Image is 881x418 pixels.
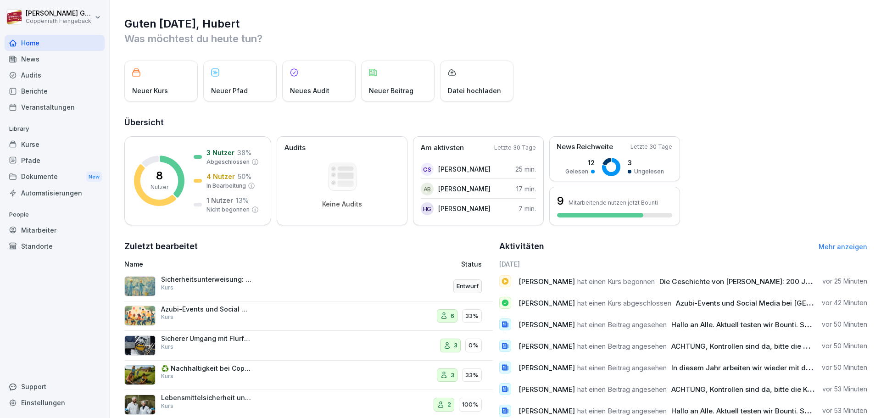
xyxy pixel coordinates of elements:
p: Mitarbeitende nutzen jetzt Bounti [569,199,658,206]
p: Lebensmittelsicherheit und HACCP [161,394,253,402]
p: 12 [565,158,595,167]
p: Azubi-Events und Social Media bei [GEOGRAPHIC_DATA] [161,305,253,313]
a: Pfade [5,152,105,168]
p: Kurs [161,402,173,410]
a: Sicherer Umgang mit FlurförderzeugenKurs30% [124,331,493,361]
p: Library [5,122,105,136]
span: ACHTUNG, Kontrollen sind da, bitte die Kurse XY abschließen. [671,342,877,351]
span: hat einen Beitrag angesehen [577,320,667,329]
a: Home [5,35,105,51]
p: Sicherheitsunterweisung: Nass-/Feuchtreinigung von Anlagen und Maschinen [161,275,253,284]
p: 2 [447,400,451,409]
h2: Übersicht [124,116,867,129]
div: Support [5,379,105,395]
p: Sicherer Umgang mit Flurförderzeugen [161,334,253,343]
p: People [5,207,105,222]
a: Mitarbeiter [5,222,105,238]
div: Berichte [5,83,105,99]
p: 17 min. [516,184,536,194]
p: 3 [451,371,454,380]
h3: 9 [557,193,564,209]
p: 33% [465,312,479,321]
span: [PERSON_NAME] [519,277,575,286]
p: Was möchtest du heute tun? [124,31,867,46]
span: [PERSON_NAME] [519,299,575,307]
p: Neuer Kurs [132,86,168,95]
p: Kurs [161,284,173,292]
p: Ungelesen [634,167,664,176]
p: Am aktivsten [421,143,464,153]
p: Audits [284,143,306,153]
p: Neuer Beitrag [369,86,413,95]
p: Neuer Pfad [211,86,248,95]
p: 3 [628,158,664,167]
span: [PERSON_NAME] [519,320,575,329]
img: u4q5de6ajehupo0tlzrfqq5g.png [124,335,156,356]
p: 33% [465,371,479,380]
a: Azubi-Events und Social Media bei [GEOGRAPHIC_DATA]Kurs633% [124,301,493,331]
p: Neues Audit [290,86,329,95]
p: vor 53 Minuten [822,406,867,415]
p: 0% [468,341,479,350]
p: 3 [454,341,457,350]
h1: Guten [DATE], Hubert [124,17,867,31]
span: hat einen Beitrag angesehen [577,385,667,394]
span: Die Geschichte von [PERSON_NAME]: 200 Jahre Familientradition [659,277,879,286]
a: Veranstaltungen [5,99,105,115]
p: Coppenrath Feingebäck [26,18,93,24]
span: hat einen Kurs abgeschlossen [577,299,671,307]
a: DokumenteNew [5,168,105,185]
span: [PERSON_NAME] [519,363,575,372]
p: 13 % [236,195,249,205]
span: [PERSON_NAME] [519,407,575,415]
img: r313bbbz0m95f46lzqkypsgv.png [124,306,156,326]
a: Audits [5,67,105,83]
h6: [DATE] [499,259,868,269]
p: 4 Nutzer [206,172,235,181]
h2: Zuletzt bearbeitet [124,240,493,253]
p: 38 % [237,148,251,157]
span: [PERSON_NAME] [519,342,575,351]
p: [PERSON_NAME] [438,164,491,174]
p: Letzte 30 Tage [630,143,672,151]
p: Nicht begonnen [206,206,250,214]
p: 50 % [238,172,251,181]
img: a99hd2r1juo5bofv0bfcaol0.png [124,365,156,385]
a: Einstellungen [5,395,105,411]
p: In Bearbeitung [206,182,246,190]
p: ♻️ Nachhaltigkeit bei Coppenrath [161,364,253,373]
a: News [5,51,105,67]
p: 25 min. [515,164,536,174]
a: Standorte [5,238,105,254]
p: Gelesen [565,167,588,176]
p: vor 50 Minuten [822,341,867,351]
img: np8timnq3qj8z7jdjwtlli73.png [124,395,156,415]
p: [PERSON_NAME] [438,204,491,213]
p: vor 42 Minuten [822,298,867,307]
a: Kurse [5,136,105,152]
p: Letzte 30 Tage [494,144,536,152]
p: 8 [156,170,163,181]
div: Dokumente [5,168,105,185]
img: rsx5ahfczta7x76z42euq8eu.png [124,276,156,296]
div: AB [421,183,434,195]
h2: Aktivitäten [499,240,544,253]
p: News Reichweite [557,142,613,152]
div: CS [421,163,434,176]
span: Azubi-Events und Social Media bei [GEOGRAPHIC_DATA] [676,299,864,307]
p: 1 Nutzer [206,195,233,205]
p: 6 [451,312,454,321]
div: New [86,172,102,182]
p: vor 25 Minuten [822,277,867,286]
span: hat einen Beitrag angesehen [577,407,667,415]
p: 7 min. [519,204,536,213]
p: [PERSON_NAME] [438,184,491,194]
p: Kurs [161,313,173,321]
